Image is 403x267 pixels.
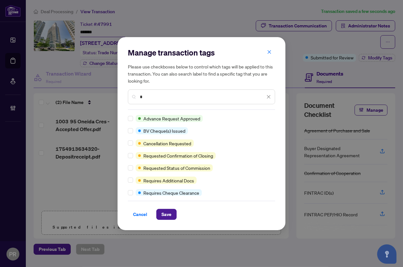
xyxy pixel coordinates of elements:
h2: Manage transaction tags [128,47,275,58]
span: Requires Additional Docs [143,177,194,184]
span: Save [161,209,171,220]
span: Cancel [133,209,147,220]
button: Save [156,209,177,220]
button: Open asap [377,244,397,264]
button: Cancel [128,209,152,220]
span: BV Cheque(s) Issued [143,127,185,134]
span: Requested Confirmation of Closing [143,152,213,159]
span: close [267,50,272,54]
span: close [266,95,271,99]
span: Requested Status of Commission [143,164,210,171]
span: Requires Cheque Clearance [143,189,199,196]
span: Cancellation Requested [143,140,191,147]
span: Advance Request Approved [143,115,200,122]
h5: Please use checkboxes below to control which tags will be applied to this transaction. You can al... [128,63,275,84]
